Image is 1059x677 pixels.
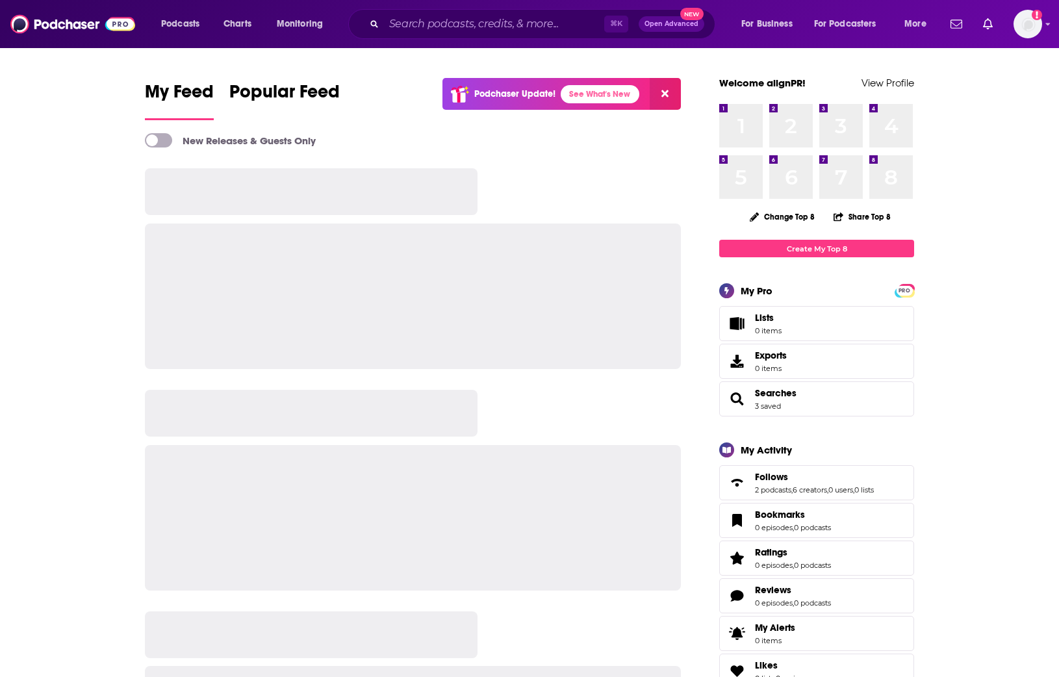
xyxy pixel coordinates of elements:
[904,15,926,33] span: More
[561,85,639,103] a: See What's New
[755,584,791,596] span: Reviews
[854,485,874,494] a: 0 lists
[945,13,967,35] a: Show notifications dropdown
[145,81,214,110] span: My Feed
[895,14,943,34] button: open menu
[793,561,794,570] span: ,
[741,15,793,33] span: For Business
[719,616,914,651] a: My Alerts
[229,81,340,110] span: Popular Feed
[152,14,216,34] button: open menu
[724,352,750,370] span: Exports
[719,77,806,89] a: Welcome alignPR!
[145,133,316,147] a: New Releases & Guests Only
[741,285,772,297] div: My Pro
[10,12,135,36] img: Podchaser - Follow, Share and Rate Podcasts
[1014,10,1042,38] button: Show profile menu
[827,485,828,494] span: ,
[384,14,604,34] input: Search podcasts, credits, & more...
[719,381,914,416] span: Searches
[755,312,774,324] span: Lists
[724,587,750,605] a: Reviews
[853,485,854,494] span: ,
[755,509,831,520] a: Bookmarks
[755,471,788,483] span: Follows
[755,312,782,324] span: Lists
[741,444,792,456] div: My Activity
[755,350,787,361] span: Exports
[978,13,998,35] a: Show notifications dropdown
[755,622,795,633] span: My Alerts
[361,9,728,39] div: Search podcasts, credits, & more...
[814,15,876,33] span: For Podcasters
[755,523,793,532] a: 0 episodes
[604,16,628,32] span: ⌘ K
[719,344,914,379] a: Exports
[724,549,750,567] a: Ratings
[145,81,214,120] a: My Feed
[755,636,795,645] span: 0 items
[755,326,782,335] span: 0 items
[732,14,809,34] button: open menu
[724,390,750,408] a: Searches
[755,402,781,411] a: 3 saved
[755,584,831,596] a: Reviews
[277,15,323,33] span: Monitoring
[1032,10,1042,20] svg: Add a profile image
[639,16,704,32] button: Open AdvancedNew
[755,561,793,570] a: 0 episodes
[755,364,787,373] span: 0 items
[474,88,555,99] p: Podchaser Update!
[755,485,791,494] a: 2 podcasts
[806,14,895,34] button: open menu
[719,541,914,576] span: Ratings
[719,503,914,538] span: Bookmarks
[161,15,199,33] span: Podcasts
[793,598,794,607] span: ,
[755,546,787,558] span: Ratings
[861,77,914,89] a: View Profile
[828,485,853,494] a: 0 users
[794,523,831,532] a: 0 podcasts
[1014,10,1042,38] span: Logged in as alignPR
[833,204,891,229] button: Share Top 8
[742,209,823,225] button: Change Top 8
[897,286,912,296] span: PRO
[794,561,831,570] a: 0 podcasts
[644,21,698,27] span: Open Advanced
[719,240,914,257] a: Create My Top 8
[794,598,831,607] a: 0 podcasts
[791,485,793,494] span: ,
[724,314,750,333] span: Lists
[719,465,914,500] span: Follows
[755,509,805,520] span: Bookmarks
[719,306,914,341] a: Lists
[719,578,914,613] span: Reviews
[793,523,794,532] span: ,
[755,598,793,607] a: 0 episodes
[229,81,340,120] a: Popular Feed
[724,624,750,643] span: My Alerts
[268,14,340,34] button: open menu
[755,659,810,671] a: Likes
[755,659,778,671] span: Likes
[680,8,704,20] span: New
[793,485,827,494] a: 6 creators
[724,474,750,492] a: Follows
[755,387,797,399] a: Searches
[223,15,251,33] span: Charts
[724,511,750,530] a: Bookmarks
[755,471,874,483] a: Follows
[897,285,912,295] a: PRO
[755,546,831,558] a: Ratings
[1014,10,1042,38] img: User Profile
[215,14,259,34] a: Charts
